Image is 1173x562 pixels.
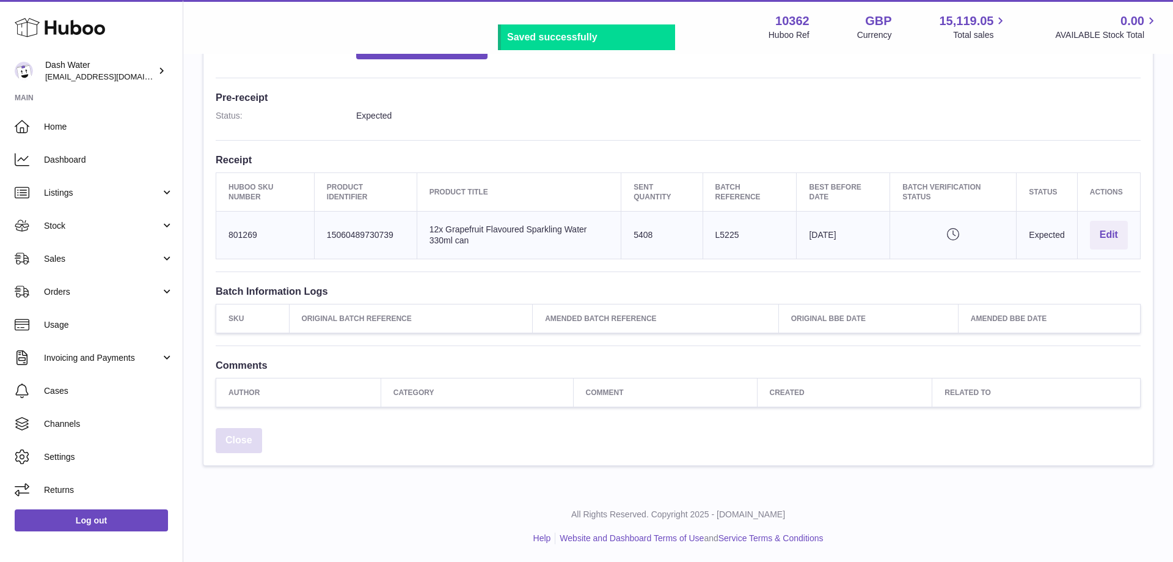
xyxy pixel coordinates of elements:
span: Home [44,121,174,133]
th: Product Identifier [314,172,417,211]
th: Related to [932,379,1141,407]
div: Saved successfully [507,31,669,44]
td: Expected [1017,212,1077,259]
th: Batch Reference [703,172,797,211]
dt: Status: [216,110,356,122]
th: Original BBE Date [778,304,958,333]
h3: Batch Information Logs [216,284,1141,298]
div: Dash Water [45,59,155,83]
span: Stock [44,220,161,232]
span: Usage [44,319,174,331]
td: 12x Grapefruit Flavoured Sparkling Water 330ml can [417,212,621,259]
span: [EMAIL_ADDRESS][DOMAIN_NAME] [45,72,180,81]
th: Created [757,379,932,407]
td: L5225 [703,212,797,259]
span: Listings [44,187,161,199]
th: Best Before Date [797,172,890,211]
th: Actions [1077,172,1140,211]
span: Cases [44,385,174,397]
th: Huboo SKU Number [216,172,315,211]
th: Product title [417,172,621,211]
th: Category [381,379,573,407]
h3: Comments [216,358,1141,372]
h3: Receipt [216,153,1141,166]
span: Dashboard [44,154,174,166]
td: [DATE] [797,212,890,259]
span: Invoicing and Payments [44,352,161,364]
span: Total sales [953,29,1007,41]
li: and [555,533,823,544]
td: 801269 [216,212,315,259]
p: All Rights Reserved. Copyright 2025 - [DOMAIN_NAME] [193,509,1163,520]
th: Comment [573,379,757,407]
span: Settings [44,451,174,463]
span: Returns [44,484,174,496]
th: Author [216,379,381,407]
th: Amended Batch Reference [533,304,779,333]
a: Website and Dashboard Terms of Use [560,533,704,543]
a: Service Terms & Conditions [718,533,824,543]
strong: 10362 [775,13,809,29]
th: Batch Verification Status [890,172,1017,211]
span: Sales [44,253,161,265]
td: 5408 [621,212,703,259]
div: Currency [857,29,892,41]
h3: Pre-receipt [216,91,1141,104]
th: Status [1017,172,1077,211]
a: Close [216,428,262,453]
span: Orders [44,286,161,298]
a: Log out [15,509,168,531]
span: AVAILABLE Stock Total [1055,29,1158,41]
a: Help [533,533,551,543]
strong: GBP [865,13,891,29]
img: orders@dash-water.com [15,62,33,80]
span: 15,119.05 [939,13,993,29]
span: Channels [44,418,174,430]
th: Original Batch Reference [289,304,533,333]
dd: Expected [356,110,1141,122]
a: 15,119.05 Total sales [939,13,1007,41]
td: 15060489730739 [314,212,417,259]
div: Huboo Ref [769,29,809,41]
button: Edit [1090,221,1128,250]
th: Sent Quantity [621,172,703,211]
a: 0.00 AVAILABLE Stock Total [1055,13,1158,41]
th: SKU [216,304,290,333]
th: Amended BBE Date [958,304,1140,333]
span: 0.00 [1120,13,1144,29]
